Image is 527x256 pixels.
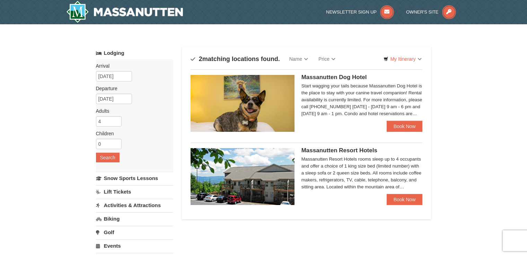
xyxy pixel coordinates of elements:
[301,156,423,190] div: Massanutten Resort Hotels rooms sleep up to 4 occupants and offer a choice of 1 king size bed (li...
[301,83,423,117] div: Start wagging your tails because Massanutten Dog Hotel is the place to stay with your canine trav...
[301,147,377,154] span: Massanutten Resort Hotels
[406,9,439,15] span: Owner's Site
[96,108,168,114] label: Adults
[66,1,183,23] a: Massanutten Resort
[96,212,173,225] a: Biking
[406,9,456,15] a: Owner's Site
[96,239,173,252] a: Events
[387,194,423,205] a: Book Now
[191,75,295,132] img: 27428181-5-81c892a3.jpg
[96,47,173,59] a: Lodging
[96,199,173,212] a: Activities & Attractions
[326,9,394,15] a: Newsletter Sign Up
[96,185,173,198] a: Lift Tickets
[66,1,183,23] img: Massanutten Resort Logo
[96,153,120,162] button: Search
[96,85,168,92] label: Departure
[301,74,367,80] span: Massanutten Dog Hotel
[313,52,341,66] a: Price
[96,62,168,69] label: Arrival
[387,121,423,132] a: Book Now
[96,172,173,185] a: Snow Sports Lessons
[326,9,377,15] span: Newsletter Sign Up
[191,148,295,205] img: 19219026-1-e3b4ac8e.jpg
[284,52,313,66] a: Name
[379,54,426,64] a: My Itinerary
[96,130,168,137] label: Children
[96,226,173,239] a: Golf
